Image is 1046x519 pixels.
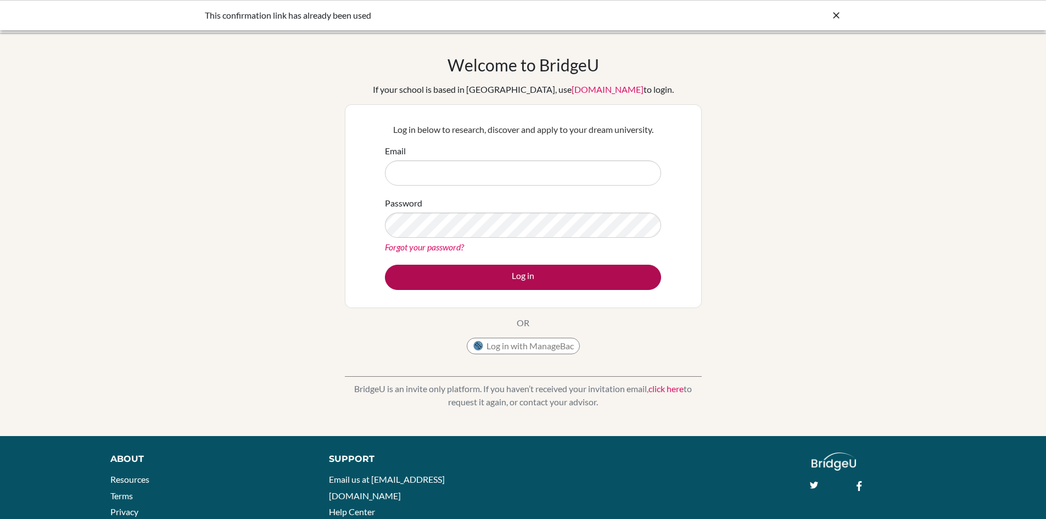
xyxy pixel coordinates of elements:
[648,383,684,394] a: click here
[385,197,422,210] label: Password
[448,55,599,75] h1: Welcome to BridgeU
[110,474,149,484] a: Resources
[205,9,677,22] div: This confirmation link has already been used
[373,83,674,96] div: If your school is based in [GEOGRAPHIC_DATA], use to login.
[572,84,644,94] a: [DOMAIN_NAME]
[110,490,133,501] a: Terms
[385,242,464,252] a: Forgot your password?
[329,506,375,517] a: Help Center
[110,506,138,517] a: Privacy
[467,338,580,354] button: Log in with ManageBac
[812,453,856,471] img: logo_white@2x-f4f0deed5e89b7ecb1c2cc34c3e3d731f90f0f143d5ea2071677605dd97b5244.png
[345,382,702,409] p: BridgeU is an invite only platform. If you haven’t received your invitation email, to request it ...
[385,144,406,158] label: Email
[329,474,445,501] a: Email us at [EMAIL_ADDRESS][DOMAIN_NAME]
[329,453,510,466] div: Support
[385,265,661,290] button: Log in
[517,316,529,330] p: OR
[110,453,304,466] div: About
[385,123,661,136] p: Log in below to research, discover and apply to your dream university.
